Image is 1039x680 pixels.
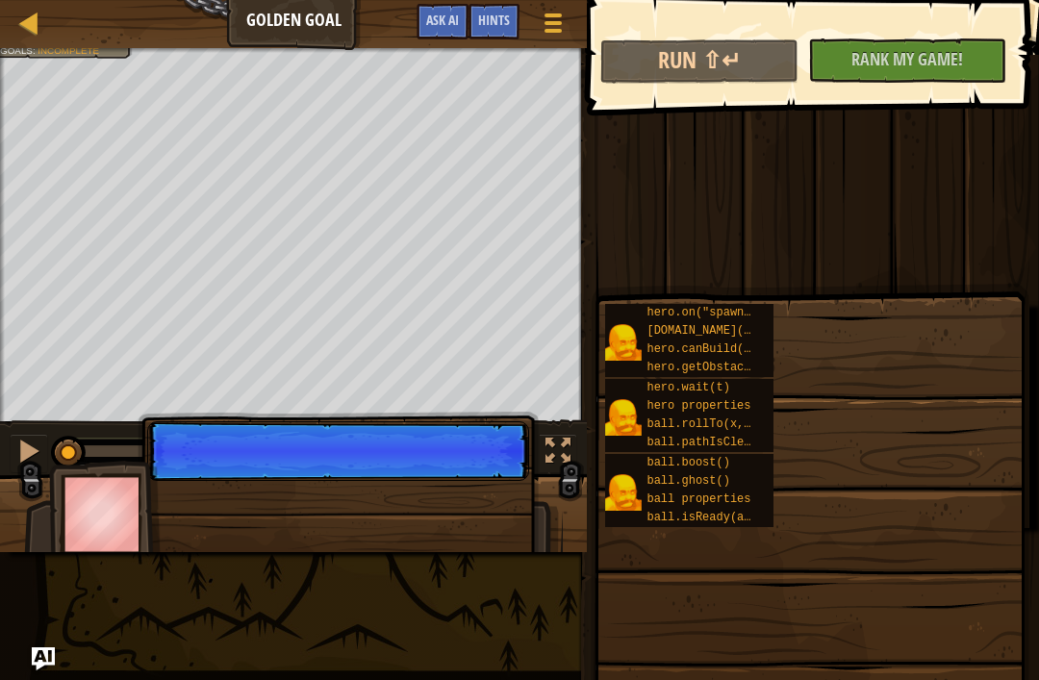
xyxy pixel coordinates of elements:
span: Ask AI [426,11,459,29]
span: hero properties [646,399,750,413]
img: portrait.png [605,399,642,436]
span: hero.canBuild(x, y) [646,342,778,356]
span: ball properties [646,492,750,506]
span: ball.pathIsClear(x, y) [646,436,798,449]
span: Rank My Game! [851,47,963,71]
button: Show game menu [529,4,577,49]
span: ball.ghost() [646,474,729,488]
button: Rank My Game! [808,38,1006,83]
button: Ask AI [417,4,469,39]
span: Hints [478,11,510,29]
span: hero.getObstacleAt(x, y) [646,361,813,374]
span: ball.boost() [646,456,729,469]
span: hero.on("spawn-ball", f) [646,306,813,319]
button: Ask AI [32,647,55,670]
img: portrait.png [605,324,642,361]
img: thang_avatar_frame.png [49,461,161,567]
span: : [33,45,38,56]
span: ball.isReady(ability) [646,511,792,524]
button: Run ⇧↵ [600,39,798,84]
span: hero.wait(t) [646,381,729,394]
span: [DOMAIN_NAME](type, x, y) [646,324,820,338]
button: Toggle fullscreen [539,434,577,473]
span: Incomplete [38,45,99,56]
img: portrait.png [605,474,642,511]
button: ⌘ + P: Pause [10,434,48,473]
span: ball.rollTo(x, y) [646,417,764,431]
